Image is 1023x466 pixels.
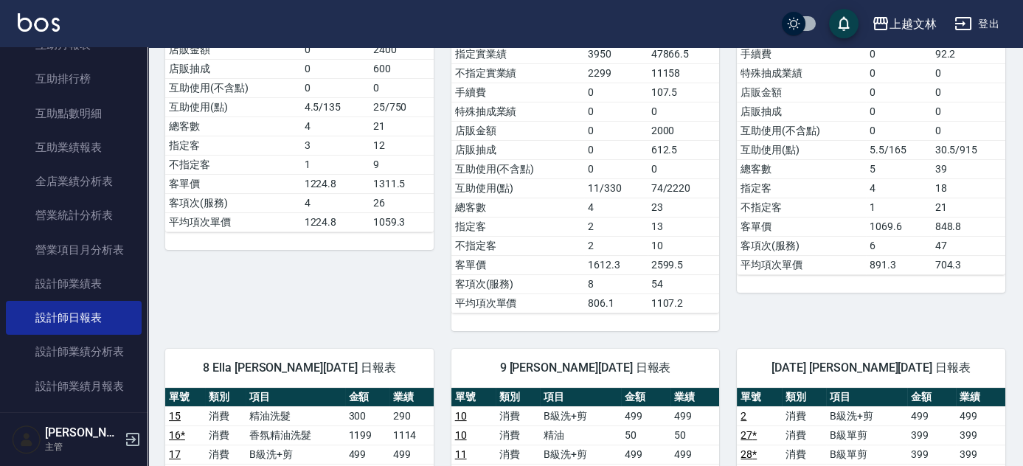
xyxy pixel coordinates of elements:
[782,388,826,407] th: 類別
[6,369,142,403] a: 設計師業績月報表
[737,236,866,255] td: 客項次(服務)
[165,155,301,174] td: 不指定客
[890,15,937,33] div: 上越文林
[169,448,181,460] a: 17
[907,406,957,425] td: 499
[451,140,584,159] td: 店販抽成
[956,388,1005,407] th: 業績
[165,59,301,78] td: 店販抽成
[496,425,540,445] td: 消費
[648,255,720,274] td: 2599.5
[621,388,670,407] th: 金額
[670,406,720,425] td: 499
[737,217,866,236] td: 客單價
[866,255,932,274] td: 891.3
[455,410,467,422] a: 10
[451,83,584,102] td: 手續費
[949,10,1005,38] button: 登出
[866,236,932,255] td: 6
[451,121,584,140] td: 店販金額
[584,83,647,102] td: 0
[956,406,1005,425] td: 499
[45,425,120,440] h5: [PERSON_NAME]
[370,136,434,155] td: 12
[826,406,907,425] td: B級洗+剪
[455,429,467,441] a: 10
[205,388,245,407] th: 類別
[866,198,932,217] td: 1
[584,140,647,159] td: 0
[648,63,720,83] td: 11158
[737,102,866,121] td: 店販抽成
[737,388,781,407] th: 單號
[866,9,943,39] button: 上越文林
[246,406,345,425] td: 精油洗髮
[540,425,621,445] td: 精油
[301,97,370,116] td: 4.5/135
[451,255,584,274] td: 客單價
[6,335,142,369] a: 設計師業績分析表
[826,388,907,407] th: 項目
[301,193,370,212] td: 4
[829,9,859,38] button: save
[866,140,932,159] td: 5.5/165
[246,445,345,464] td: B級洗+剪
[584,44,647,63] td: 3950
[455,448,467,460] a: 11
[165,40,301,59] td: 店販金額
[737,159,866,178] td: 總客數
[670,425,720,445] td: 50
[648,236,720,255] td: 10
[584,236,647,255] td: 2
[345,425,389,445] td: 1199
[932,159,1005,178] td: 39
[301,155,370,174] td: 1
[183,361,416,375] span: 8 Ella [PERSON_NAME][DATE] 日報表
[496,406,540,425] td: 消費
[496,388,540,407] th: 類別
[648,217,720,236] td: 13
[165,116,301,136] td: 總客數
[301,59,370,78] td: 0
[866,217,932,236] td: 1069.6
[866,159,932,178] td: 5
[648,274,720,293] td: 54
[648,293,720,313] td: 1107.2
[345,445,389,464] td: 499
[6,198,142,232] a: 營業統計分析表
[584,63,647,83] td: 2299
[932,44,1005,63] td: 92.2
[907,425,957,445] td: 399
[165,212,301,232] td: 平均項次單價
[345,388,389,407] th: 金額
[451,293,584,313] td: 平均項次單價
[370,40,434,59] td: 2400
[246,388,345,407] th: 項目
[956,445,1005,464] td: 399
[932,63,1005,83] td: 0
[737,83,866,102] td: 店販金額
[584,159,647,178] td: 0
[907,388,957,407] th: 金額
[6,267,142,301] a: 設計師業績表
[755,361,988,375] span: [DATE] [PERSON_NAME][DATE] 日報表
[648,102,720,121] td: 0
[932,140,1005,159] td: 30.5/915
[165,174,301,193] td: 客單價
[165,193,301,212] td: 客項次(服務)
[6,62,142,96] a: 互助排行榜
[670,445,720,464] td: 499
[496,445,540,464] td: 消費
[782,445,826,464] td: 消費
[165,78,301,97] td: 互助使用(不含點)
[540,445,621,464] td: B級洗+剪
[165,136,301,155] td: 指定客
[584,198,647,217] td: 4
[932,102,1005,121] td: 0
[301,78,370,97] td: 0
[866,83,932,102] td: 0
[782,406,826,425] td: 消費
[246,425,345,445] td: 香氛精油洗髮
[741,410,746,422] a: 2
[932,121,1005,140] td: 0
